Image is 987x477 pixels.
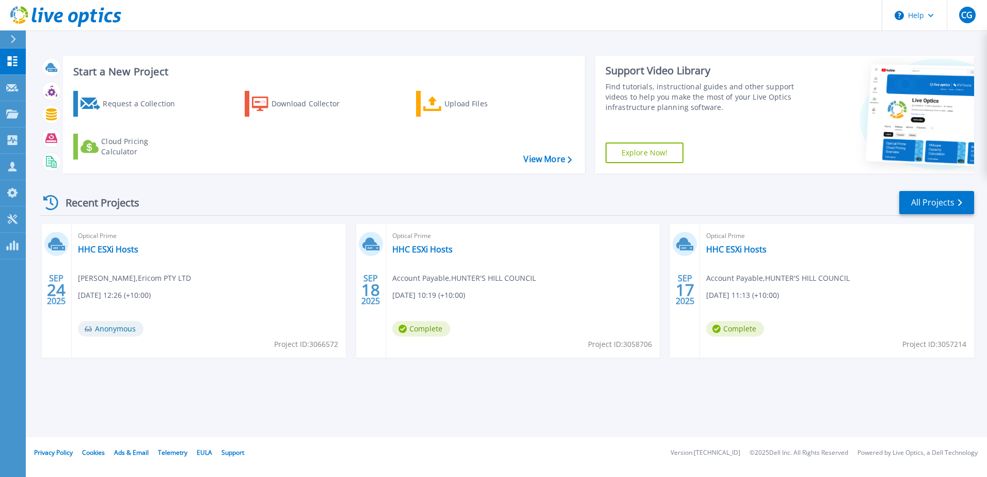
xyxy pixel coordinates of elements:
[676,285,694,294] span: 17
[40,190,153,215] div: Recent Projects
[392,273,536,284] span: Account Payable , HUNTER'S HILL COUNCIL
[523,154,571,164] a: View More
[416,91,531,117] a: Upload Files
[961,11,973,19] span: CG
[361,271,380,309] div: SEP 2025
[78,244,138,255] a: HHC ESXi Hosts
[78,321,144,337] span: Anonymous
[197,448,212,457] a: EULA
[675,271,695,309] div: SEP 2025
[47,285,66,294] span: 24
[221,448,244,457] a: Support
[606,82,799,113] div: Find tutorials, instructional guides and other support videos to help you make the most of your L...
[706,244,767,255] a: HHC ESXi Hosts
[78,290,151,301] span: [DATE] 12:26 (+10:00)
[361,285,380,294] span: 18
[82,448,105,457] a: Cookies
[444,93,527,114] div: Upload Files
[392,290,465,301] span: [DATE] 10:19 (+10:00)
[588,339,652,350] span: Project ID: 3058706
[606,64,799,77] div: Support Video Library
[706,321,764,337] span: Complete
[114,448,149,457] a: Ads & Email
[103,93,185,114] div: Request a Collection
[902,339,966,350] span: Project ID: 3057214
[392,230,654,242] span: Optical Prime
[606,142,684,163] a: Explore Now!
[706,273,850,284] span: Account Payable , HUNTER'S HILL COUNCIL
[34,448,73,457] a: Privacy Policy
[750,450,848,456] li: © 2025 Dell Inc. All Rights Reserved
[245,91,360,117] a: Download Collector
[671,450,740,456] li: Version: [TECHNICAL_ID]
[78,273,191,284] span: [PERSON_NAME] , Ericom PTY LTD
[392,244,453,255] a: HHC ESXi Hosts
[899,191,974,214] a: All Projects
[274,339,338,350] span: Project ID: 3066572
[101,136,184,157] div: Cloud Pricing Calculator
[158,448,187,457] a: Telemetry
[706,230,968,242] span: Optical Prime
[78,230,340,242] span: Optical Prime
[73,91,188,117] a: Request a Collection
[392,321,450,337] span: Complete
[73,134,188,160] a: Cloud Pricing Calculator
[272,93,354,114] div: Download Collector
[46,271,66,309] div: SEP 2025
[857,450,978,456] li: Powered by Live Optics, a Dell Technology
[73,66,571,77] h3: Start a New Project
[706,290,779,301] span: [DATE] 11:13 (+10:00)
